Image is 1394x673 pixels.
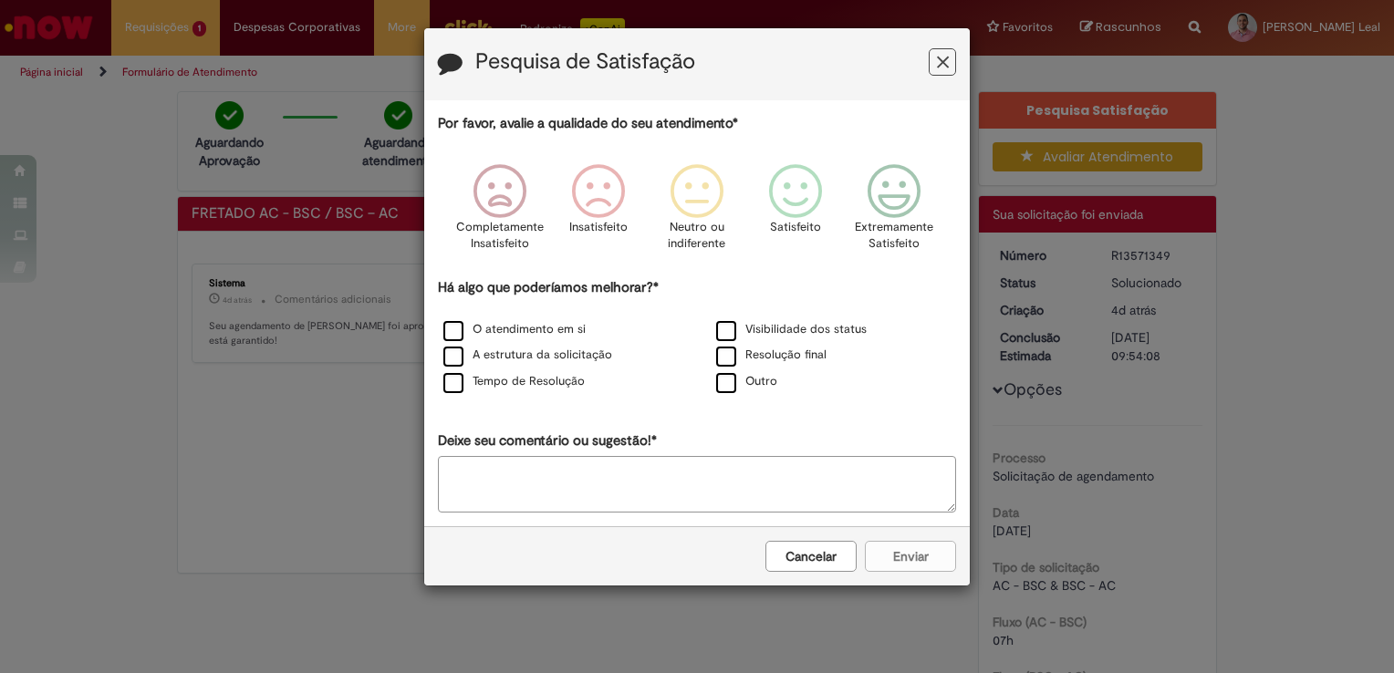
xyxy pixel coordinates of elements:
[664,219,730,253] p: Neutro ou indiferente
[443,373,585,390] label: Tempo de Resolução
[716,321,867,338] label: Visibilidade dos status
[443,321,586,338] label: O atendimento em si
[438,278,956,396] div: Há algo que poderíamos melhorar?*
[765,541,857,572] button: Cancelar
[443,347,612,364] label: A estrutura da solicitação
[749,150,842,275] div: Satisfeito
[456,219,544,253] p: Completamente Insatisfeito
[475,50,695,74] label: Pesquisa de Satisfação
[438,114,738,133] label: Por favor, avalie a qualidade do seu atendimento*
[438,431,657,450] label: Deixe seu comentário ou sugestão!*
[716,373,777,390] label: Outro
[770,219,821,236] p: Satisfeito
[716,347,827,364] label: Resolução final
[453,150,546,275] div: Completamente Insatisfeito
[650,150,744,275] div: Neutro ou indiferente
[855,219,933,253] p: Extremamente Satisfeito
[569,219,628,236] p: Insatisfeito
[552,150,645,275] div: Insatisfeito
[848,150,941,275] div: Extremamente Satisfeito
